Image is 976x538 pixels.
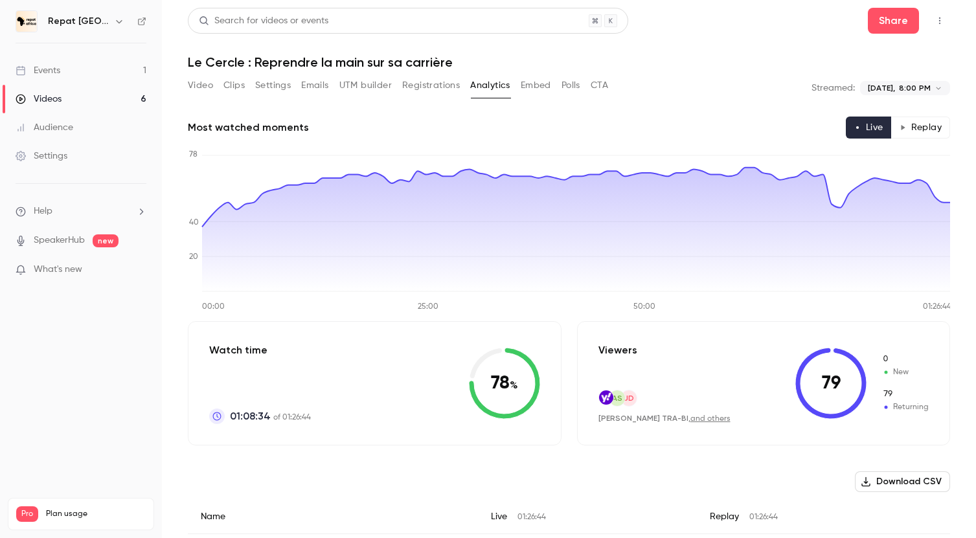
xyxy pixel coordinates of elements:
span: 01:08:34 [230,409,271,424]
button: CTA [591,75,608,96]
img: Repat Africa [16,11,37,32]
p: of 01:26:44 [230,409,311,424]
div: Name [188,500,478,534]
button: Clips [223,75,245,96]
tspan: 00:00 [202,303,225,311]
span: Pro [16,506,38,522]
div: Events [16,64,60,77]
span: Returning [882,401,929,413]
div: Audience [16,121,73,134]
span: [DATE], [868,82,895,94]
button: Registrations [402,75,460,96]
div: Settings [16,150,67,163]
iframe: Noticeable Trigger [131,264,146,276]
span: New [882,353,929,365]
h2: Most watched moments [188,120,309,135]
button: Top Bar Actions [929,10,950,31]
button: UTM builder [339,75,392,96]
tspan: 20 [189,253,198,261]
p: Viewers [598,342,637,358]
tspan: 01:26:44 [923,303,951,311]
span: 8:00 PM [899,82,931,94]
tspan: 25:00 [418,303,438,311]
a: and others [690,415,731,423]
button: Settings [255,75,291,96]
tspan: 40 [189,219,199,227]
button: Download CSV [855,471,950,492]
tspan: 78 [189,151,198,159]
h1: Le Cercle : Reprendre la main sur sa carrière [188,54,950,70]
img: yahoo.fr [599,390,613,405]
div: Videos [16,93,62,106]
button: Video [188,75,213,96]
span: 01:26:44 [517,513,546,521]
button: Embed [521,75,551,96]
button: Replay [891,117,950,139]
h6: Repat [GEOGRAPHIC_DATA] [48,15,109,28]
span: new [93,234,119,247]
div: , [598,413,731,424]
p: Streamed: [811,82,855,95]
span: Plan usage [46,509,146,519]
span: 01:26:44 [749,513,778,521]
p: Watch time [209,342,311,358]
span: [PERSON_NAME] TRA-BI [598,414,688,423]
span: What's new [34,263,82,276]
button: Emails [301,75,328,96]
span: UD [623,392,634,404]
span: AS [612,392,622,404]
tspan: 50:00 [633,303,655,311]
a: SpeakerHub [34,234,85,247]
button: Polls [562,75,580,96]
div: Live [478,500,697,534]
button: Share [868,8,919,34]
span: Returning [882,388,929,400]
button: Analytics [470,75,510,96]
span: New [882,366,929,378]
button: Live [846,117,892,139]
div: Replay [697,500,951,534]
div: Search for videos or events [199,14,328,28]
li: help-dropdown-opener [16,205,146,218]
span: Help [34,205,52,218]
